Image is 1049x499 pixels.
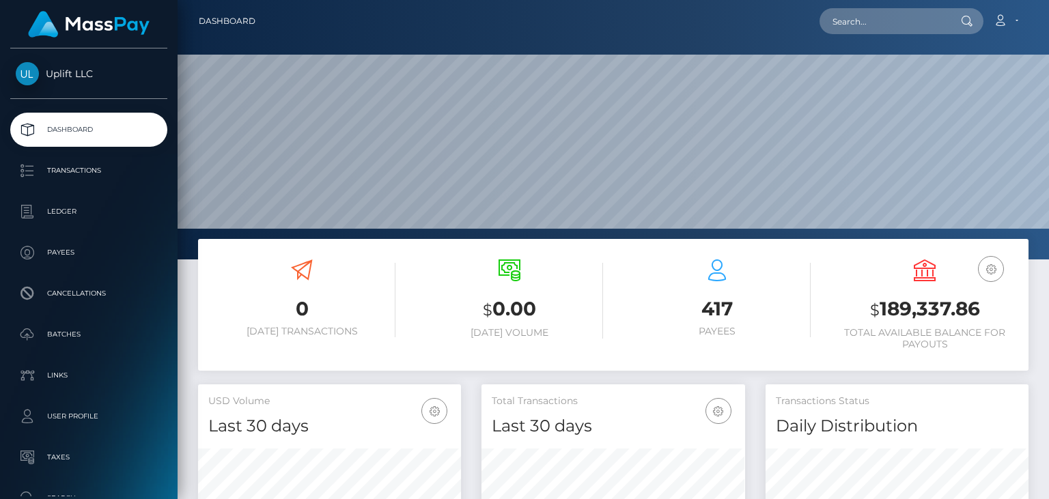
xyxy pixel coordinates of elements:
[10,440,167,474] a: Taxes
[416,296,603,324] h3: 0.00
[10,154,167,188] a: Transactions
[16,406,162,427] p: User Profile
[831,327,1018,350] h6: Total Available Balance for Payouts
[10,195,167,229] a: Ledger
[10,276,167,311] a: Cancellations
[10,236,167,270] a: Payees
[624,296,811,322] h3: 417
[416,327,603,339] h6: [DATE] Volume
[208,326,395,337] h6: [DATE] Transactions
[776,414,1018,438] h4: Daily Distribution
[10,68,167,80] span: Uplift LLC
[10,399,167,433] a: User Profile
[16,324,162,345] p: Batches
[10,317,167,352] a: Batches
[870,300,880,319] small: $
[492,414,734,438] h4: Last 30 days
[16,242,162,263] p: Payees
[16,447,162,468] p: Taxes
[820,8,948,34] input: Search...
[776,395,1018,408] h5: Transactions Status
[16,201,162,222] p: Ledger
[10,358,167,393] a: Links
[208,414,451,438] h4: Last 30 days
[208,395,451,408] h5: USD Volume
[492,395,734,408] h5: Total Transactions
[28,11,150,38] img: MassPay Logo
[16,160,162,181] p: Transactions
[831,296,1018,324] h3: 189,337.86
[16,62,39,85] img: Uplift LLC
[10,113,167,147] a: Dashboard
[16,283,162,304] p: Cancellations
[199,7,255,35] a: Dashboard
[208,296,395,322] h3: 0
[624,326,811,337] h6: Payees
[483,300,492,319] small: $
[16,365,162,386] p: Links
[16,119,162,140] p: Dashboard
